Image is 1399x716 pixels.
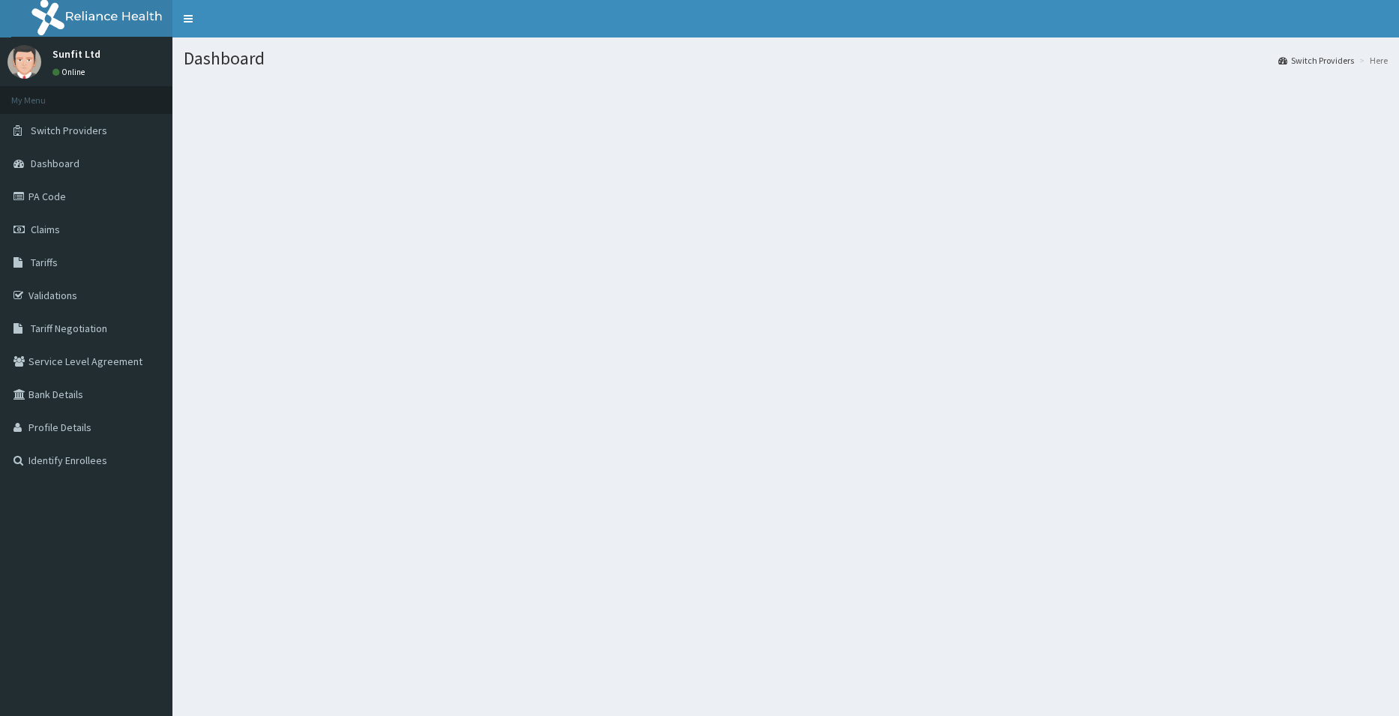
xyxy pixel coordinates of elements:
[31,256,58,269] span: Tariffs
[184,49,1388,68] h1: Dashboard
[1356,54,1388,67] li: Here
[1278,54,1354,67] a: Switch Providers
[7,45,41,79] img: User Image
[52,67,88,77] a: Online
[31,157,79,170] span: Dashboard
[31,124,107,137] span: Switch Providers
[31,322,107,335] span: Tariff Negotiation
[31,223,60,236] span: Claims
[52,49,100,59] p: Sunfit Ltd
